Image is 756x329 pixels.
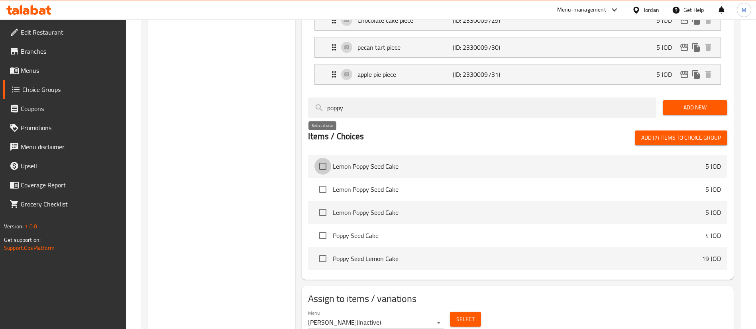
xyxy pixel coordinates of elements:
[314,181,331,198] span: Select choice
[656,70,678,79] p: 5 JOD
[333,185,705,194] span: Lemon Poppy Seed Cake
[21,142,120,152] span: Menu disclaimer
[3,42,126,61] a: Branches
[678,68,690,80] button: edit
[22,85,120,94] span: Choice Groups
[656,16,678,25] p: 5 JOD
[705,208,721,217] p: 5 JOD
[3,99,126,118] a: Coupons
[678,14,690,26] button: edit
[663,100,727,115] button: Add New
[3,137,126,156] a: Menu disclaimer
[3,175,126,195] a: Coverage Report
[314,250,331,267] span: Select choice
[3,118,126,137] a: Promotions
[308,316,444,329] div: [PERSON_NAME](Inactive)
[450,312,481,327] button: Select
[21,123,120,132] span: Promotions
[333,254,702,263] span: Poppy Seed Lemon Cake
[641,133,721,143] span: Add (7) items to choice group
[333,208,705,217] span: Lemon Poppy Seed Cake
[3,195,126,214] a: Grocery Checklist
[308,7,727,34] li: Expand
[456,314,475,324] span: Select
[4,235,41,245] span: Get support on:
[333,162,705,171] span: Lemon Poppy Seed Cake
[21,27,120,37] span: Edit Restaurant
[690,41,702,53] button: duplicate
[308,130,364,142] h2: Items / Choices
[308,61,727,88] li: Expand
[705,185,721,194] p: 5 JOD
[705,231,721,240] p: 4 JOD
[702,254,721,263] p: 19 JOD
[315,10,721,30] div: Expand
[702,68,714,80] button: delete
[21,161,120,171] span: Upsell
[21,66,120,75] span: Menus
[690,68,702,80] button: duplicate
[702,41,714,53] button: delete
[308,97,656,118] input: search
[21,104,120,113] span: Coupons
[315,37,721,57] div: Expand
[4,221,24,232] span: Version:
[3,61,126,80] a: Menus
[308,310,320,315] label: Menu
[3,23,126,42] a: Edit Restaurant
[690,14,702,26] button: duplicate
[308,34,727,61] li: Expand
[742,6,746,14] span: M
[314,227,331,244] span: Select choice
[656,43,678,52] p: 5 JOD
[705,162,721,171] p: 5 JOD
[453,16,516,25] p: (ID: 2330009729)
[357,70,452,79] p: apple pie piece
[644,6,659,14] div: Jordan
[453,43,516,52] p: (ID: 2330009730)
[4,243,55,253] a: Support.OpsPlatform
[21,180,120,190] span: Coverage Report
[453,70,516,79] p: (ID: 2330009731)
[308,292,727,305] h2: Assign to items / variations
[678,41,690,53] button: edit
[3,80,126,99] a: Choice Groups
[702,14,714,26] button: delete
[333,231,705,240] span: Poppy Seed Cake
[669,103,721,113] span: Add New
[25,221,37,232] span: 1.0.0
[314,204,331,221] span: Select choice
[21,199,120,209] span: Grocery Checklist
[357,16,452,25] p: Chocolate cake piece
[557,5,606,15] div: Menu-management
[21,47,120,56] span: Branches
[315,64,721,84] div: Expand
[635,130,727,145] button: Add (7) items to choice group
[3,156,126,175] a: Upsell
[357,43,452,52] p: pecan tart piece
